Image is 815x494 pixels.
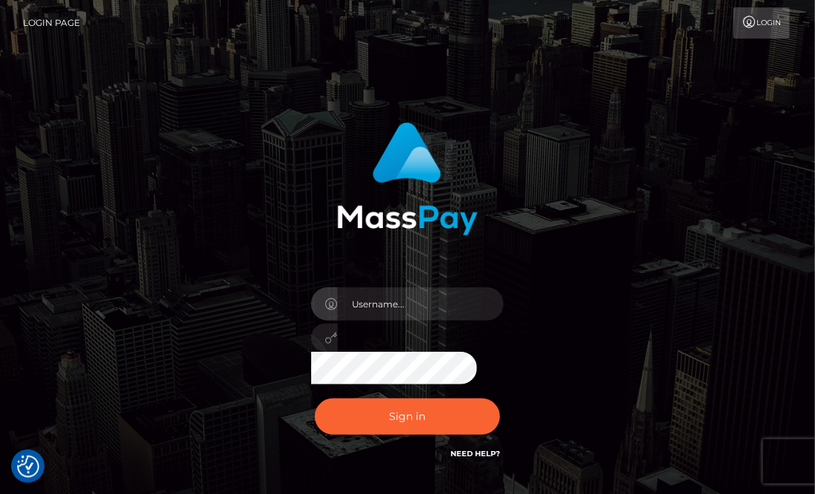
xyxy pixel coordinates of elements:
img: MassPay Login [337,122,478,236]
a: Need Help? [450,449,500,458]
button: Sign in [315,398,500,435]
a: Login [733,7,790,39]
input: Username... [338,287,504,321]
button: Consent Preferences [17,455,39,478]
img: Revisit consent button [17,455,39,478]
a: Login Page [23,7,80,39]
